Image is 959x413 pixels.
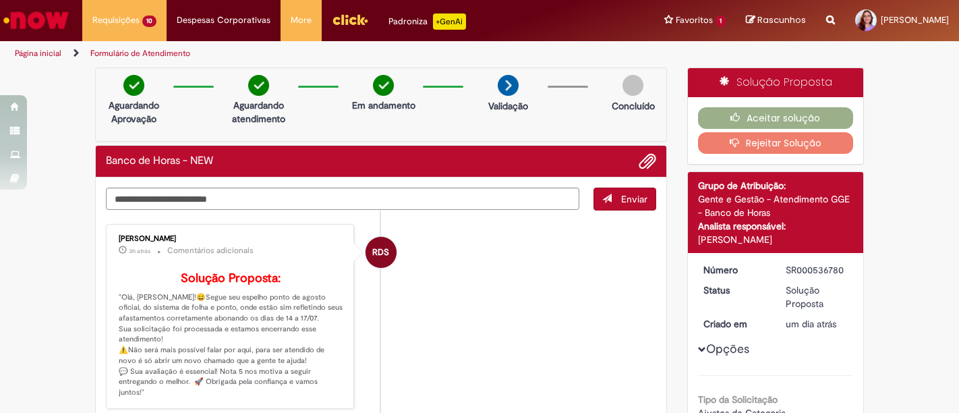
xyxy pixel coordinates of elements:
[142,16,156,27] span: 10
[101,99,167,126] p: Aguardando Aprovação
[639,153,656,170] button: Adicionar anexos
[129,247,150,255] span: 3h atrás
[622,75,643,96] img: img-circle-grey.png
[698,219,854,233] div: Analista responsável:
[757,13,806,26] span: Rascunhos
[698,192,854,219] div: Gente e Gestão - Atendimento GGE - Banco de Horas
[498,75,519,96] img: arrow-next.png
[693,283,776,297] dt: Status
[593,188,656,211] button: Enviar
[786,317,848,331] div: 27/08/2025 14:08:58
[15,48,61,59] a: Página inicial
[698,233,854,246] div: [PERSON_NAME]
[688,68,864,97] div: Solução Proposta
[698,107,854,129] button: Aceitar solução
[786,318,836,330] time: 27/08/2025 14:08:58
[119,235,343,243] div: [PERSON_NAME]
[1,7,71,34] img: ServiceNow
[676,13,713,27] span: Favoritos
[226,99,291,126] p: Aguardando atendimento
[90,48,190,59] a: Formulário de Atendimento
[698,132,854,154] button: Rejeitar Solução
[123,75,144,96] img: check-circle-green.png
[881,14,949,26] span: [PERSON_NAME]
[716,16,726,27] span: 1
[433,13,466,30] p: +GenAi
[693,263,776,277] dt: Número
[366,237,397,268] div: Raquel De Souza
[332,9,368,30] img: click_logo_yellow_360x200.png
[698,393,778,406] b: Tipo da Solicitação
[291,13,312,27] span: More
[786,263,848,277] div: SR000536780
[352,99,415,112] p: Em andamento
[248,75,269,96] img: check-circle-green.png
[92,13,140,27] span: Requisições
[119,272,343,398] p: "Olá, [PERSON_NAME]!😄Segue seu espelho ponto de agosto oficial, do sistema de folha e ponto, onde...
[786,283,848,310] div: Solução Proposta
[10,41,629,66] ul: Trilhas de página
[106,155,213,167] h2: Banco de Horas - NEW Histórico de tíquete
[167,245,254,256] small: Comentários adicionais
[106,188,579,210] textarea: Digite sua mensagem aqui...
[181,271,281,286] b: Solução Proposta:
[612,99,655,113] p: Concluído
[698,179,854,192] div: Grupo de Atribuição:
[488,99,528,113] p: Validação
[372,236,389,269] span: RDS
[746,14,806,27] a: Rascunhos
[693,317,776,331] dt: Criado em
[621,193,647,205] span: Enviar
[388,13,466,30] div: Padroniza
[177,13,270,27] span: Despesas Corporativas
[786,318,836,330] span: um dia atrás
[373,75,394,96] img: check-circle-green.png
